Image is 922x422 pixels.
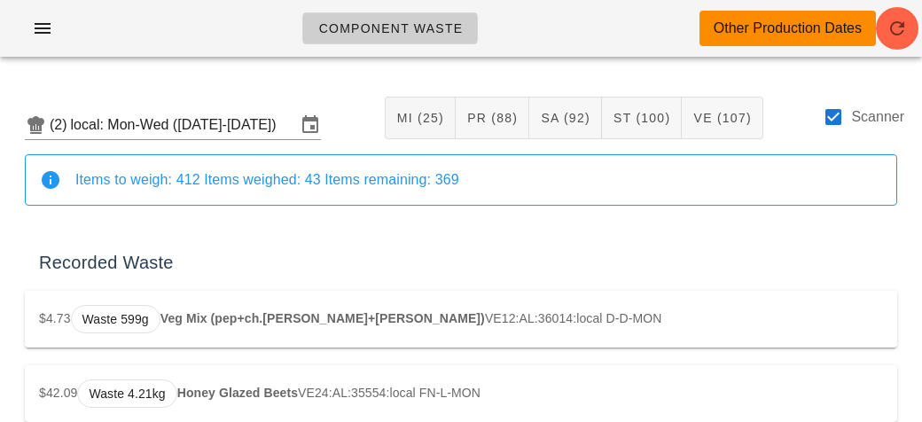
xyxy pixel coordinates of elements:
div: (2) [50,116,71,134]
span: Component Waste [317,21,463,35]
div: $4.73 VE12:AL:36014:local D-D-MON [25,291,897,348]
button: MI (25) [385,97,456,139]
span: SA (92) [540,111,590,125]
div: Recorded Waste [25,234,897,291]
span: Waste 599g [82,306,149,332]
div: Other Production Dates [714,18,862,39]
strong: Honey Glazed Beets [177,386,298,400]
span: PR (88) [466,111,518,125]
span: VE (107) [692,111,752,125]
span: MI (25) [396,111,444,125]
button: PR (88) [456,97,529,139]
div: Items to weigh: 412 Items weighed: 43 Items remaining: 369 [75,170,882,190]
strong: Veg Mix (pep+ch.[PERSON_NAME]+[PERSON_NAME]) [160,311,485,325]
button: ST (100) [602,97,682,139]
a: Component Waste [302,12,478,44]
div: $42.09 VE24:AL:35554:local FN-L-MON [25,365,897,422]
button: SA (92) [529,97,602,139]
span: Waste 4.21kg [89,380,165,407]
label: Scanner [851,108,904,126]
button: VE (107) [682,97,763,139]
span: ST (100) [613,111,670,125]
